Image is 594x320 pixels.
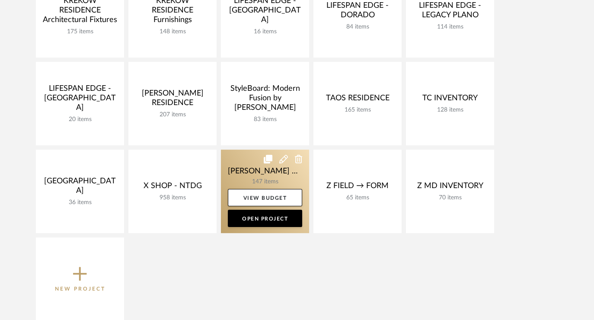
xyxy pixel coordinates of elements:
a: View Budget [228,189,302,206]
div: LIFESPAN EDGE - [GEOGRAPHIC_DATA] [43,84,117,116]
div: 20 items [43,116,117,123]
div: 70 items [413,194,487,202]
div: 16 items [228,28,302,35]
div: 84 items [320,23,395,31]
div: 128 items [413,106,487,114]
div: [GEOGRAPHIC_DATA] [43,176,117,199]
p: New Project [55,285,105,293]
div: 165 items [320,106,395,114]
div: 958 items [135,194,210,202]
div: 148 items [135,28,210,35]
div: TC INVENTORY [413,93,487,106]
div: StyleBoard: Modern Fusion by [PERSON_NAME] [228,84,302,116]
div: 175 items [43,28,117,35]
div: 114 items [413,23,487,31]
div: 207 items [135,111,210,118]
div: [PERSON_NAME] RESIDENCE [135,89,210,111]
div: Z MD INVENTORY [413,181,487,194]
div: LIFESPAN EDGE - DORADO [320,1,395,23]
div: 83 items [228,116,302,123]
div: LIFESPAN EDGE - LEGACY PLANO [413,1,487,23]
div: X SHOP - NTDG [135,181,210,194]
a: Open Project [228,210,302,227]
div: 65 items [320,194,395,202]
div: 36 items [43,199,117,206]
div: TAOS RESIDENCE [320,93,395,106]
div: Z FIELD → FORM [320,181,395,194]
